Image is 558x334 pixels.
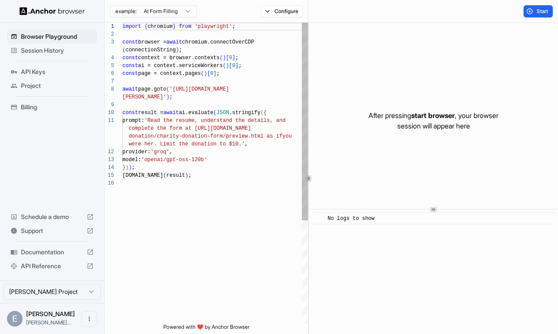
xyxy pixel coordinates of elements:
[216,110,229,116] span: JSON
[264,110,267,116] span: {
[105,148,114,156] div: 12
[317,214,321,223] span: ​
[105,38,114,46] div: 3
[524,5,553,17] button: Start
[21,226,83,235] span: Support
[261,5,303,17] button: Configure
[105,70,114,78] div: 6
[129,133,282,139] span: donation/charity-donation-form/preview.html as if
[179,47,182,53] span: ;
[163,110,179,116] span: await
[201,71,204,77] span: (
[188,172,191,179] span: ;
[7,311,23,327] div: E
[122,55,138,61] span: const
[229,110,260,116] span: .stringify
[105,156,114,164] div: 13
[223,63,226,69] span: (
[105,85,114,93] div: 8
[229,55,232,61] span: 0
[122,71,138,77] span: const
[166,172,185,179] span: result
[185,172,188,179] span: )
[105,23,114,30] div: 1
[210,71,213,77] span: 0
[176,47,179,53] span: )
[129,165,132,171] span: )
[122,110,138,116] span: const
[105,109,114,117] div: 10
[122,118,144,124] span: prompt:
[213,110,216,116] span: (
[129,141,244,147] span: were her. Limit the donation to $10.'
[226,55,229,61] span: [
[138,63,223,69] span: ai = context.serviceWorkers
[122,63,138,69] span: const
[328,216,375,222] span: No logs to show
[172,24,176,30] span: }
[105,54,114,62] div: 4
[21,81,94,90] span: Project
[195,24,232,30] span: 'playwright'
[216,71,220,77] span: ;
[138,110,163,116] span: result =
[223,55,226,61] span: )
[144,24,147,30] span: {
[105,101,114,109] div: 9
[163,324,250,334] span: Powered with ❤️ by Anchor Browser
[132,165,135,171] span: ;
[26,319,71,326] span: edward@playmatic.ai
[537,8,549,15] span: Start
[169,149,172,155] span: ,
[122,165,125,171] span: }
[7,44,97,57] div: Session History
[105,62,114,70] div: 5
[213,71,216,77] span: ]
[411,111,455,120] span: start browser
[226,63,229,69] span: )
[7,30,97,44] div: Browser Playground
[182,39,254,45] span: chromium.connectOverCDP
[20,7,85,15] img: Anchor Logo
[105,117,114,125] div: 11
[235,55,238,61] span: ;
[21,67,94,76] span: API Keys
[166,94,169,100] span: )
[260,110,264,116] span: (
[245,141,248,147] span: ,
[169,94,172,100] span: ;
[105,179,114,187] div: 16
[138,71,201,77] span: page = context.pages
[163,172,166,179] span: (
[232,24,235,30] span: ;
[105,164,114,172] div: 14
[179,24,192,30] span: from
[105,172,114,179] div: 15
[144,118,285,124] span: 'Read the resume, understand the details, and
[7,259,97,273] div: API Reference
[122,172,163,179] span: [DOMAIN_NAME]
[105,30,114,38] div: 2
[204,71,207,77] span: )
[141,157,207,163] span: 'openai/gpt-oss-120b'
[7,100,97,114] div: Billing
[125,47,176,53] span: connectionString
[122,47,125,53] span: (
[7,65,97,79] div: API Keys
[282,133,292,139] span: you
[81,311,97,327] button: Open menu
[7,245,97,259] div: Documentation
[235,63,238,69] span: ]
[369,110,498,131] p: After pressing , your browser session will appear here
[122,157,141,163] span: model:
[169,86,229,92] span: '[URL][DOMAIN_NAME]
[7,79,97,93] div: Project
[151,149,169,155] span: 'groq'
[7,224,97,238] div: Support
[125,165,129,171] span: )
[21,32,94,41] span: Browser Playground
[105,78,114,85] div: 7
[26,310,75,317] span: Edward Sun
[129,125,251,132] span: complete the form at [URL][DOMAIN_NAME]
[21,213,83,221] span: Schedule a demo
